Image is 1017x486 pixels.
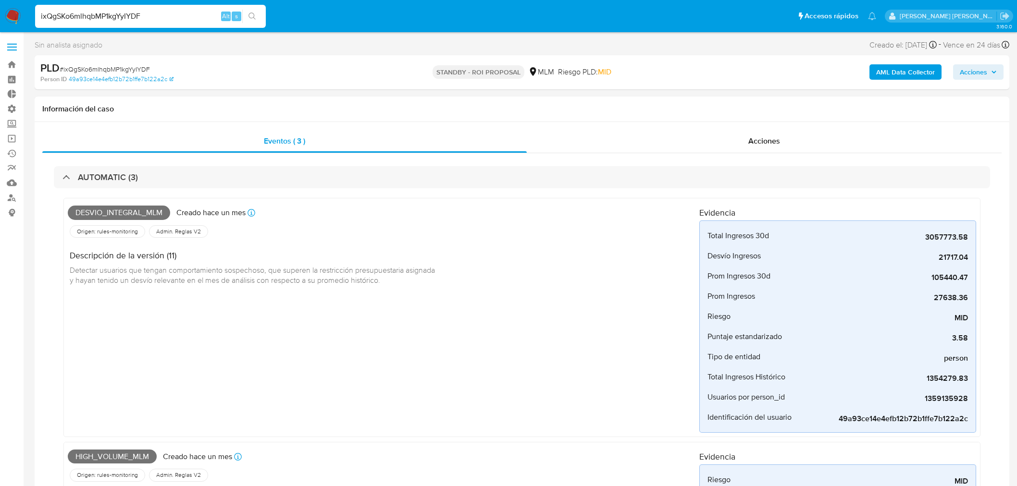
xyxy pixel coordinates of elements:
[869,38,937,51] div: Creado el: [DATE]
[155,471,202,479] span: Admin. Reglas V2
[68,206,170,220] span: Desvio_integral_mlm
[163,451,232,462] p: Creado hace un mes
[869,64,942,80] button: AML Data Collector
[176,207,246,218] p: Creado hace un mes
[69,75,174,84] a: 49a93ce14e4efb12b72b1ffe7b122a2c
[953,64,1004,80] button: Acciones
[900,12,997,21] p: carlos.obholz@mercadolibre.com
[35,40,102,50] span: Sin analista asignado
[76,471,139,479] span: Origen: rules-monitoring
[868,12,876,20] a: Notificaciones
[943,40,1000,50] span: Vence en 24 días
[70,250,437,261] h4: Descripción de la versión (11)
[805,11,858,21] span: Accesos rápidos
[76,228,139,235] span: Origen: rules-monitoring
[528,67,554,77] div: MLM
[558,67,611,77] span: Riesgo PLD:
[939,38,941,51] span: -
[222,12,230,21] span: Alt
[264,135,305,146] span: Eventos ( 3 )
[42,104,1002,114] h1: Información del caso
[235,12,238,21] span: s
[40,75,67,84] b: Person ID
[748,135,780,146] span: Acciones
[598,66,611,77] span: MID
[60,64,150,74] span: # ixQgSKo6mlhqbMP1kgYyIYDF
[242,10,262,23] button: search-icon
[433,65,524,79] p: STANDBY - ROI PROPOSAL
[68,450,157,464] span: High_volume_mlm
[35,10,266,23] input: Buscar usuario o caso...
[78,172,138,182] h3: AUTOMATIC (3)
[876,64,935,80] b: AML Data Collector
[960,64,987,80] span: Acciones
[1000,11,1010,21] a: Salir
[70,265,437,286] span: Detectar usuarios que tengan comportamiento sospechoso, que superen la restricción presupuestaria...
[40,60,60,75] b: PLD
[54,166,990,188] div: AUTOMATIC (3)
[155,228,202,235] span: Admin. Reglas V2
